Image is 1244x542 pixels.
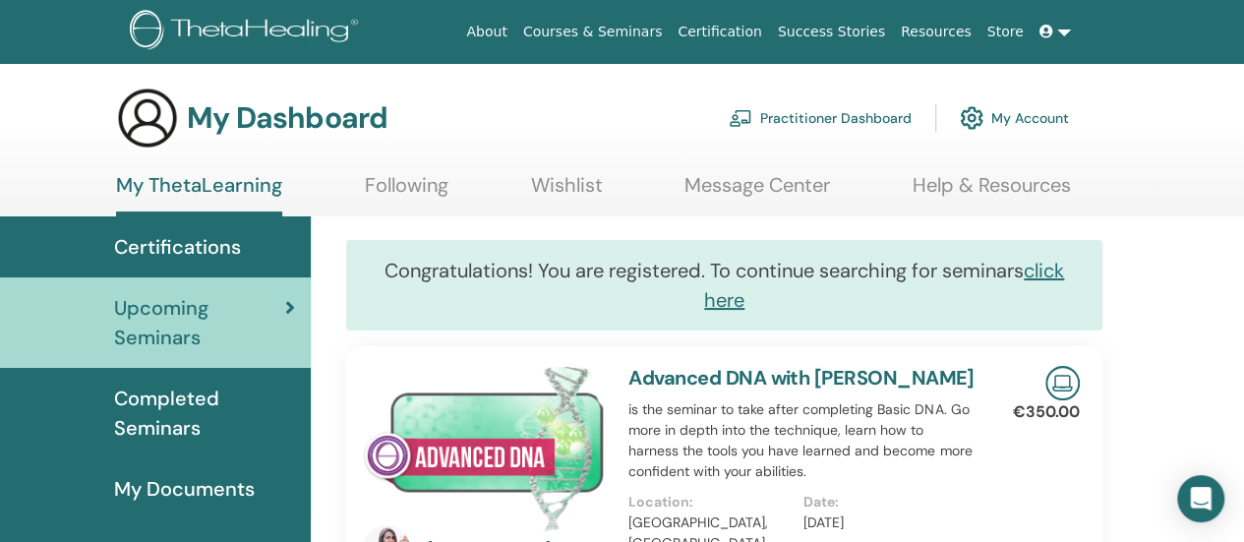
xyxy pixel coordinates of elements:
[346,240,1102,331] div: Congratulations! You are registered. To continue searching for seminars
[458,14,514,50] a: About
[515,14,671,50] a: Courses & Seminars
[114,232,241,262] span: Certifications
[363,366,605,531] img: Advanced DNA
[628,492,791,512] p: Location :
[770,14,893,50] a: Success Stories
[365,173,448,211] a: Following
[684,173,830,211] a: Message Center
[803,512,966,533] p: [DATE]
[960,101,983,135] img: cog.svg
[114,293,285,352] span: Upcoming Seminars
[729,96,912,140] a: Practitioner Dashboard
[729,109,752,127] img: chalkboard-teacher.svg
[803,492,966,512] p: Date :
[116,87,179,150] img: generic-user-icon.jpg
[114,474,255,504] span: My Documents
[893,14,979,50] a: Resources
[1013,400,1080,424] p: €350.00
[531,173,603,211] a: Wishlist
[670,14,769,50] a: Certification
[1177,475,1224,522] div: Open Intercom Messenger
[628,399,977,482] p: is the seminar to take after completing Basic DNA. Go more in depth into the technique, learn how...
[1045,366,1080,400] img: Live Online Seminar
[187,100,387,136] h3: My Dashboard
[114,384,295,443] span: Completed Seminars
[979,14,1032,50] a: Store
[130,10,365,54] img: logo.png
[960,96,1069,140] a: My Account
[116,173,282,216] a: My ThetaLearning
[913,173,1071,211] a: Help & Resources
[628,365,974,391] a: Advanced DNA with [PERSON_NAME]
